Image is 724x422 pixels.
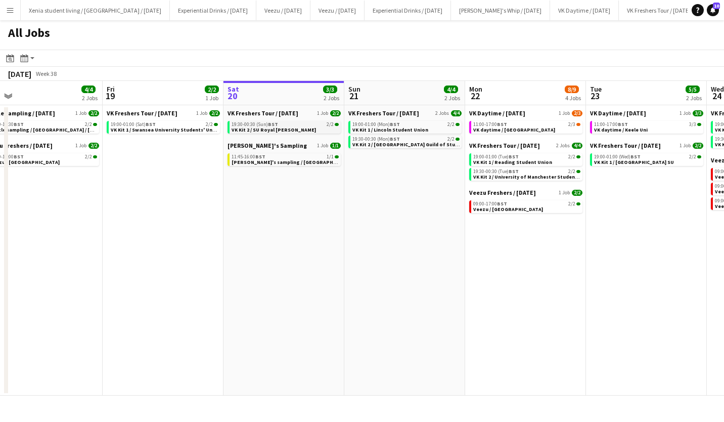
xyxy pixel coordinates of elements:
[335,123,339,126] span: 2/2
[352,126,428,133] span: VK Kit 1 / Lincoln Student Union
[594,122,628,127] span: 11:00-17:00
[590,109,646,117] span: VK Daytime / Sept 2025
[85,122,92,127] span: 2/2
[473,153,580,165] a: 19:00-01:00 (Tue)BST2/2VK Kit 1 / Reading Student Union
[473,201,507,206] span: 09:00-17:00
[594,159,674,165] span: VK Kit 1 / Loughborough SU
[111,122,156,127] span: 19:00-01:00 (Sat)
[75,143,86,149] span: 1 Job
[348,109,462,150] div: VK Freshers Tour / [DATE]2 Jobs4/419:00-01:00 (Mon)BST2/2VK Kit 1 / Lincoln Student Union19:30-00...
[435,110,449,116] span: 2 Jobs
[21,1,170,20] button: Xenia student living / [GEOGRAPHIC_DATA] / [DATE]
[619,1,699,20] button: VK Freshers Tour / [DATE]
[590,142,703,149] a: VK Freshers Tour / [DATE]1 Job2/2
[576,155,580,158] span: 2/2
[550,1,619,20] button: VK Daytime / [DATE]
[232,154,265,159] span: 11:45-16:00
[473,122,507,127] span: 11:00-17:00
[713,3,720,9] span: 10
[576,123,580,126] span: 2/3
[469,189,582,196] a: Veezu Freshers / [DATE]1 Job2/2
[707,4,719,16] a: 10
[232,153,339,165] a: 11:45-16:00BST1/1[PERSON_NAME]'s sampling / [GEOGRAPHIC_DATA]
[82,94,98,102] div: 2 Jobs
[256,1,310,20] button: Veezu / [DATE]
[348,109,419,117] span: VK Freshers Tour / Sept 25
[456,138,460,141] span: 2/2
[589,90,602,102] span: 23
[693,110,703,116] span: 3/3
[473,159,552,165] span: VK Kit 1 / Reading Student Union
[469,142,582,189] div: VK Freshers Tour / [DATE]2 Jobs4/419:00-01:00 (Tue)BST2/2VK Kit 1 / Reading Student Union19:30-00...
[107,109,177,117] span: VK Freshers Tour / Sept 25
[509,153,519,160] span: BST
[228,142,307,149] span: Yaya's Sampling
[335,155,339,158] span: 1/1
[352,121,460,133] a: 19:00-01:00 (Mon)BST2/2VK Kit 1 / Lincoln Student Union
[327,122,334,127] span: 2/2
[447,122,455,127] span: 2/2
[559,110,570,116] span: 1 Job
[447,137,455,142] span: 2/2
[473,168,580,180] a: 19:30-00:30 (Tue)BST2/2VK Kit 2 / University of Manchester Students' Union
[232,122,278,127] span: 19:30-00:30 (Sun)
[469,109,582,117] a: VK Daytime / [DATE]1 Job2/3
[14,121,24,128] span: BST
[228,142,341,149] a: [PERSON_NAME]'s Sampling1 Job1/1
[594,154,641,159] span: 19:00-01:00 (Wed)
[630,153,641,160] span: BST
[590,142,703,168] div: VK Freshers Tour / [DATE]1 Job2/219:00-01:00 (Wed)BST2/2VK Kit 1 / [GEOGRAPHIC_DATA] SU
[93,155,97,158] span: 2/2
[576,170,580,173] span: 2/2
[268,121,278,128] span: BST
[469,142,582,149] a: VK Freshers Tour / [DATE]2 Jobs4/4
[618,121,628,128] span: BST
[497,121,507,128] span: BST
[680,110,691,116] span: 1 Job
[469,189,582,215] div: Veezu Freshers / [DATE]1 Job2/209:00-17:00BST2/2Veezu / [GEOGRAPHIC_DATA]
[469,142,540,149] span: VK Freshers Tour / Sept 25
[228,109,298,117] span: VK Freshers Tour / Sept 25
[352,122,400,127] span: 19:00-01:00 (Mon)
[468,90,482,102] span: 22
[473,154,519,159] span: 19:00-01:00 (Tue)
[469,85,482,94] span: Mon
[686,86,700,93] span: 5/5
[107,109,220,117] a: VK Freshers Tour / [DATE]1 Job2/2
[590,109,703,142] div: VK Daytime / [DATE]1 Job3/311:00-17:00BST3/3VK daytime / Keele Uni
[228,109,341,117] a: VK Freshers Tour / [DATE]1 Job2/2
[473,200,580,212] a: 09:00-17:00BST2/2Veezu / [GEOGRAPHIC_DATA]
[594,126,648,133] span: VK daytime / Keele Uni
[590,85,602,94] span: Tue
[228,85,239,94] span: Sat
[444,86,458,93] span: 4/4
[565,86,579,93] span: 8/9
[205,94,218,102] div: 1 Job
[323,86,337,93] span: 3/3
[594,153,701,165] a: 19:00-01:00 (Wed)BST2/2VK Kit 1 / [GEOGRAPHIC_DATA] SU
[347,90,360,102] span: 21
[196,110,207,116] span: 1 Job
[226,90,239,102] span: 20
[75,110,86,116] span: 1 Job
[209,110,220,116] span: 2/2
[473,169,519,174] span: 19:30-00:30 (Tue)
[352,136,460,147] a: 19:30-00:30 (Mon)BST2/2VK Kit 2 / [GEOGRAPHIC_DATA] Guild of Students
[686,94,702,102] div: 2 Jobs
[594,121,701,133] a: 11:00-17:00BST3/3VK daytime / Keele Uni
[689,122,696,127] span: 3/3
[111,126,220,133] span: VK Kit 1 / Swansea University Students' Union
[473,206,543,213] span: Veezu / University of Sheffield
[568,169,575,174] span: 2/2
[473,174,597,180] span: VK Kit 2 / University of Manchester Students' Union
[88,110,99,116] span: 2/2
[572,143,582,149] span: 4/4
[576,202,580,205] span: 2/2
[559,190,570,196] span: 1 Job
[469,109,525,117] span: VK Daytime / Sept 2025
[232,159,354,165] span: Yaya's sampling / Glasgow
[107,85,115,94] span: Fri
[590,142,661,149] span: VK Freshers Tour / Sept 25
[473,121,580,133] a: 11:00-17:00BST2/3VK daytime / [GEOGRAPHIC_DATA]
[88,143,99,149] span: 2/2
